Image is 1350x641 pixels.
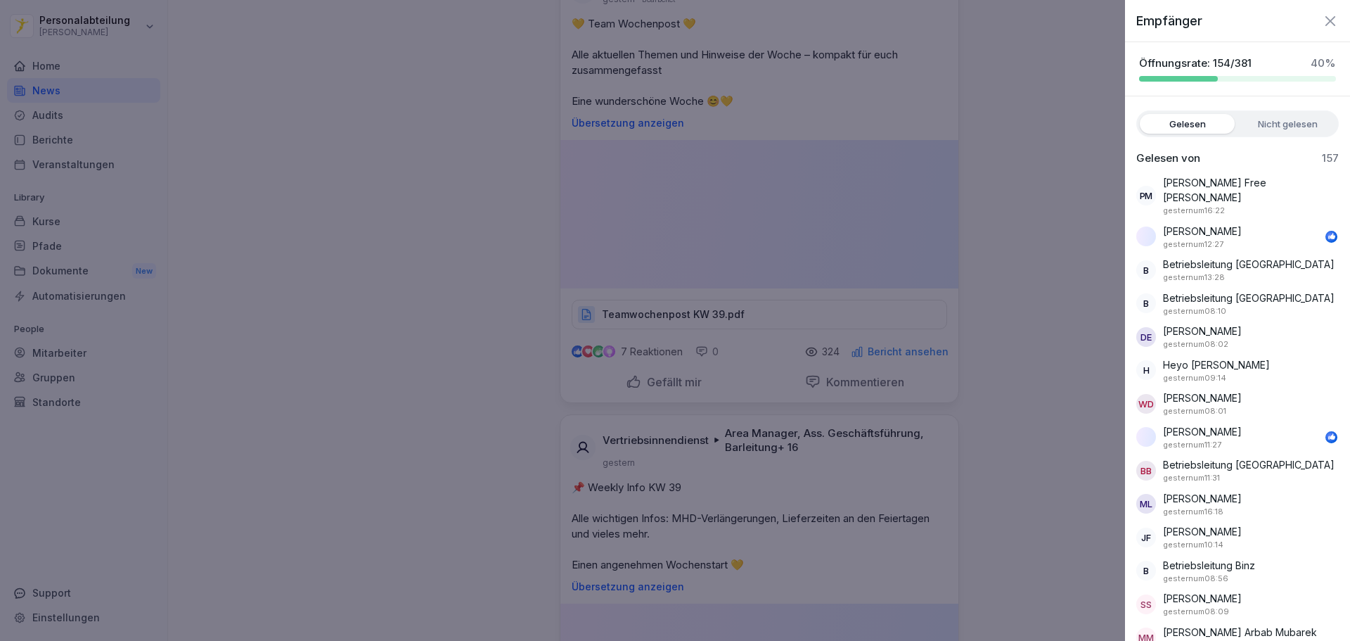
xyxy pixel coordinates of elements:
p: [PERSON_NAME] [1163,491,1242,506]
p: Betriebsleitung [GEOGRAPHIC_DATA] [1163,291,1335,305]
p: [PERSON_NAME] [1163,424,1242,439]
p: 22. September 2025 um 10:14 [1163,539,1223,551]
div: DE [1136,327,1156,347]
p: 22. September 2025 um 08:01 [1163,405,1226,417]
div: PM [1136,186,1156,205]
p: 22. September 2025 um 13:28 [1163,272,1225,284]
div: ML [1136,494,1156,514]
div: JF [1136,528,1156,547]
p: [PERSON_NAME] Arbab Mubarek [1163,625,1317,640]
div: H [1136,360,1156,380]
p: 22. September 2025 um 16:18 [1163,506,1223,518]
div: BB [1136,461,1156,481]
div: B [1136,260,1156,280]
p: [PERSON_NAME] Free [PERSON_NAME] [1163,175,1339,205]
p: 22. September 2025 um 09:14 [1163,372,1226,384]
p: Empfänger [1136,11,1202,30]
p: [PERSON_NAME] [1163,591,1242,606]
p: Betriebsleitung [GEOGRAPHIC_DATA] [1163,457,1335,472]
p: Gelesen von [1136,151,1200,165]
p: 157 [1322,151,1339,165]
p: 40 % [1311,56,1336,70]
p: 22. September 2025 um 11:27 [1163,439,1221,451]
img: like [1326,231,1337,242]
p: 22. September 2025 um 08:02 [1163,338,1228,350]
p: [PERSON_NAME] [1163,524,1242,539]
p: [PERSON_NAME] [1163,224,1242,239]
div: B [1136,293,1156,313]
p: 22. September 2025 um 08:09 [1163,606,1229,618]
p: 22. September 2025 um 08:56 [1163,573,1228,585]
label: Gelesen [1140,114,1235,134]
p: 22. September 2025 um 08:10 [1163,305,1226,317]
p: Betriebsleitung Binz [1163,558,1255,573]
p: [PERSON_NAME] [1163,324,1242,338]
p: [PERSON_NAME] [1163,391,1242,405]
p: Heyo [PERSON_NAME] [1163,357,1270,372]
div: WD [1136,394,1156,414]
p: 22. September 2025 um 16:22 [1163,205,1225,217]
p: 22. September 2025 um 11:31 [1163,472,1220,484]
div: SS [1136,595,1156,614]
label: Nicht gelesen [1240,114,1335,134]
img: like [1326,431,1337,443]
div: B [1136,561,1156,580]
p: Betriebsleitung [GEOGRAPHIC_DATA] [1163,257,1335,272]
p: 22. September 2025 um 12:27 [1163,239,1223,250]
p: Öffnungsrate: 154/381 [1139,56,1252,70]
